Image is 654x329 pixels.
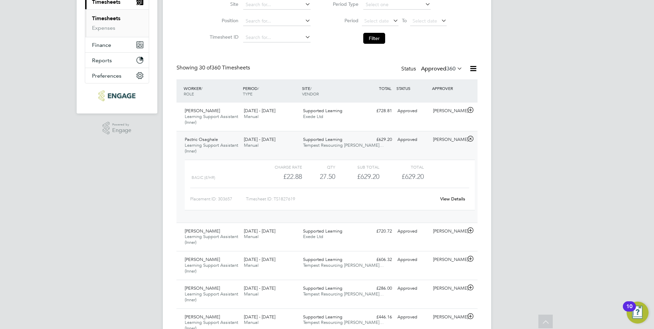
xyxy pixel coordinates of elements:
div: £720.72 [359,226,395,237]
span: Select date [413,18,437,24]
div: Timesheets [85,9,149,37]
button: Finance [85,37,149,52]
span: Learning Support Assistant (Inner) [185,262,238,274]
span: Supported Learning [303,285,342,291]
span: [DATE] - [DATE] [244,108,275,114]
img: ncclondon-logo-retina.png [99,90,135,101]
div: Charge rate [258,163,302,171]
span: Manual [244,234,259,239]
div: APPROVER [430,82,466,94]
span: [DATE] - [DATE] [244,228,275,234]
span: Exede Ltd [303,234,323,239]
label: Position [208,17,238,24]
span: [PERSON_NAME] [185,108,220,114]
span: Tempest Resourcing [PERSON_NAME]… [303,262,384,268]
span: Learning Support Assistant (Inner) [185,291,238,303]
span: / [310,85,312,91]
div: Approved [395,134,430,145]
button: Filter [363,33,385,44]
span: Supported Learning [303,108,342,114]
a: Timesheets [92,15,120,22]
span: [PERSON_NAME] [185,314,220,320]
label: Period [328,17,358,24]
div: £728.81 [359,105,395,117]
div: [PERSON_NAME] [430,134,466,145]
button: Open Resource Center, 10 new notifications [627,302,649,324]
a: Expenses [92,25,115,31]
span: Select date [364,18,389,24]
span: Supported Learning [303,228,342,234]
span: [PERSON_NAME] [185,285,220,291]
div: 27.50 [302,171,335,182]
div: [PERSON_NAME] [430,105,466,117]
label: Approved [421,65,462,72]
span: Manual [244,114,259,119]
span: TOTAL [379,85,391,91]
span: To [400,16,409,25]
a: Go to home page [85,90,149,101]
button: Preferences [85,68,149,83]
input: Search for... [243,16,311,26]
span: Tempest Resourcing [PERSON_NAME]… [303,142,384,148]
div: £629.20 [335,171,379,182]
span: [DATE] - [DATE] [244,314,275,320]
span: Learning Support Assistant (Inner) [185,234,238,245]
div: Timesheet ID: TS1827619 [246,194,436,205]
span: Manual [244,291,259,297]
span: ROLE [184,91,194,96]
span: [DATE] - [DATE] [244,136,275,142]
div: 10 [626,306,632,315]
div: STATUS [395,82,430,94]
span: 360 Timesheets [199,64,250,71]
span: [PERSON_NAME] [185,256,220,262]
span: Engage [112,128,131,133]
label: Site [208,1,238,7]
div: PERIOD [241,82,300,100]
span: [PERSON_NAME] [185,228,220,234]
label: Period Type [328,1,358,7]
span: [DATE] - [DATE] [244,285,275,291]
div: £606.32 [359,254,395,265]
span: Basic (£/HR) [192,175,215,180]
input: Search for... [243,33,311,42]
a: View Details [440,196,465,202]
span: £629.20 [402,172,424,181]
button: Reports [85,53,149,68]
div: Placement ID: 303657 [190,194,246,205]
div: Sub Total [335,163,379,171]
span: Tempest Resourcing [PERSON_NAME]… [303,291,384,297]
span: Exede Ltd [303,114,323,119]
span: Tempest Resourcing [PERSON_NAME]… [303,319,384,325]
div: Approved [395,283,430,294]
span: Preferences [92,73,121,79]
span: VENDOR [302,91,319,96]
label: Timesheet ID [208,34,238,40]
span: Finance [92,42,111,48]
div: Showing [176,64,251,71]
div: £22.88 [258,171,302,182]
a: Powered byEngage [103,122,132,135]
div: £446.16 [359,312,395,323]
div: [PERSON_NAME] [430,283,466,294]
span: [DATE] - [DATE] [244,256,275,262]
div: [PERSON_NAME] [430,254,466,265]
span: Pactric Osaghale [185,136,218,142]
div: SITE [300,82,359,100]
span: TYPE [243,91,252,96]
div: WORKER [182,82,241,100]
span: / [258,85,259,91]
div: £286.00 [359,283,395,294]
div: [PERSON_NAME] [430,312,466,323]
div: [PERSON_NAME] [430,226,466,237]
div: QTY [302,163,335,171]
div: Status [401,64,464,74]
span: Learning Support Assistant (Inner) [185,142,238,154]
span: Manual [244,142,259,148]
div: Approved [395,105,430,117]
div: Total [379,163,423,171]
span: Supported Learning [303,256,342,262]
span: Supported Learning [303,314,342,320]
span: Reports [92,57,112,64]
span: Manual [244,262,259,268]
span: 360 [446,65,456,72]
